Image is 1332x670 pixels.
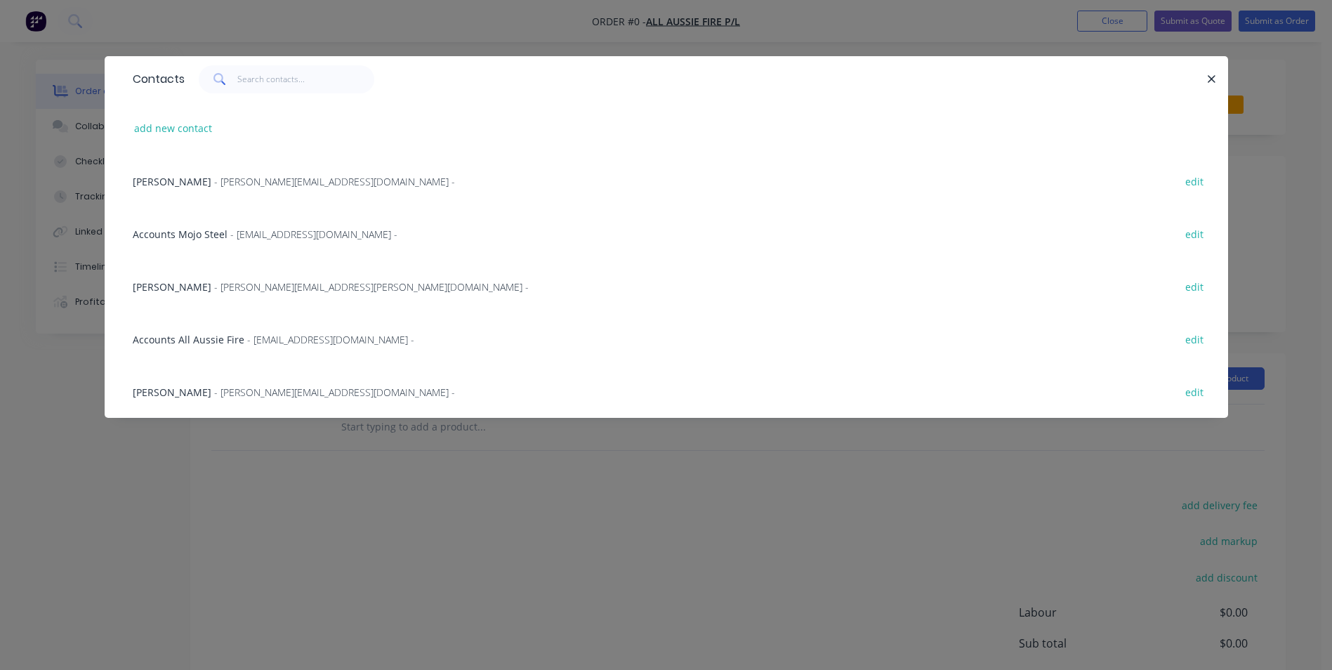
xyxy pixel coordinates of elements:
[247,333,414,346] span: - [EMAIL_ADDRESS][DOMAIN_NAME] -
[1178,224,1211,243] button: edit
[126,57,185,102] div: Contacts
[133,386,211,399] span: [PERSON_NAME]
[1178,382,1211,401] button: edit
[214,386,455,399] span: - [PERSON_NAME][EMAIL_ADDRESS][DOMAIN_NAME] -
[133,333,244,346] span: Accounts All Aussie Fire
[230,228,397,241] span: - [EMAIL_ADDRESS][DOMAIN_NAME] -
[1178,277,1211,296] button: edit
[127,119,220,138] button: add new contact
[133,175,211,188] span: [PERSON_NAME]
[133,228,228,241] span: Accounts Mojo Steel
[1178,329,1211,348] button: edit
[237,65,374,93] input: Search contacts...
[1178,171,1211,190] button: edit
[133,280,211,294] span: [PERSON_NAME]
[214,280,529,294] span: - [PERSON_NAME][EMAIL_ADDRESS][PERSON_NAME][DOMAIN_NAME] -
[214,175,455,188] span: - [PERSON_NAME][EMAIL_ADDRESS][DOMAIN_NAME] -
